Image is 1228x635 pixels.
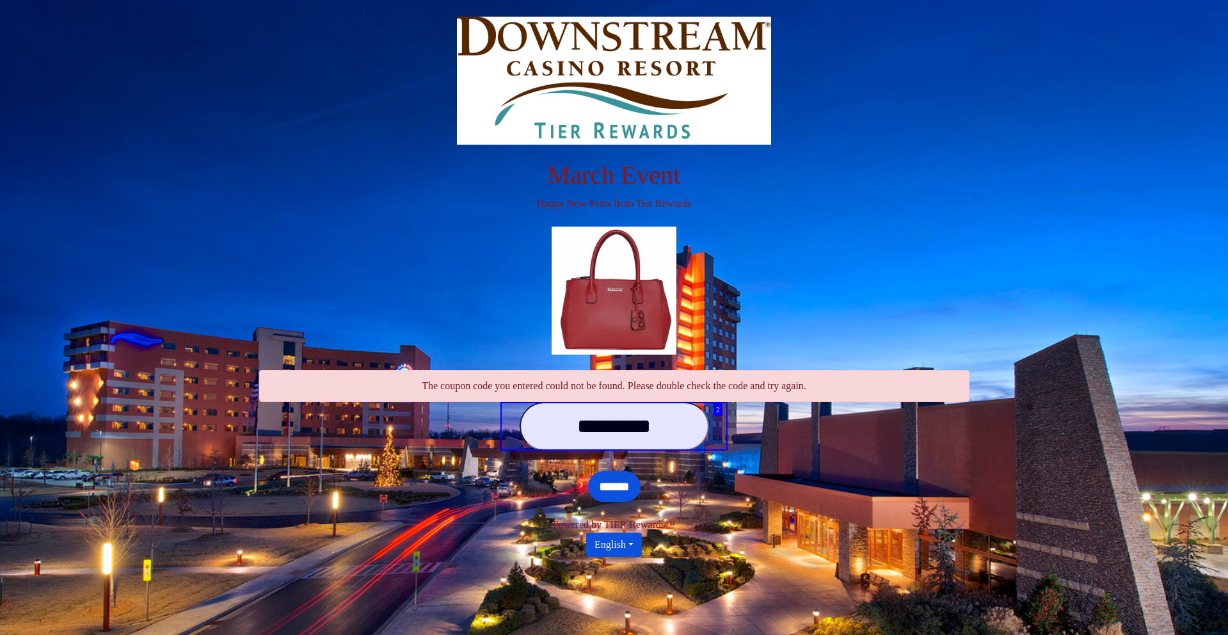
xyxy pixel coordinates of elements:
[552,227,677,355] img: Center Image
[259,370,969,402] div: The coupon code you entered could not be found. Please double check the code and try again.
[259,196,969,211] p: Happy New Years from Tier Rewards
[586,533,642,557] button: English
[259,160,969,191] h1: March Event
[457,17,771,145] img: Logo
[553,519,675,530] span: Powered by TIER Rewards™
